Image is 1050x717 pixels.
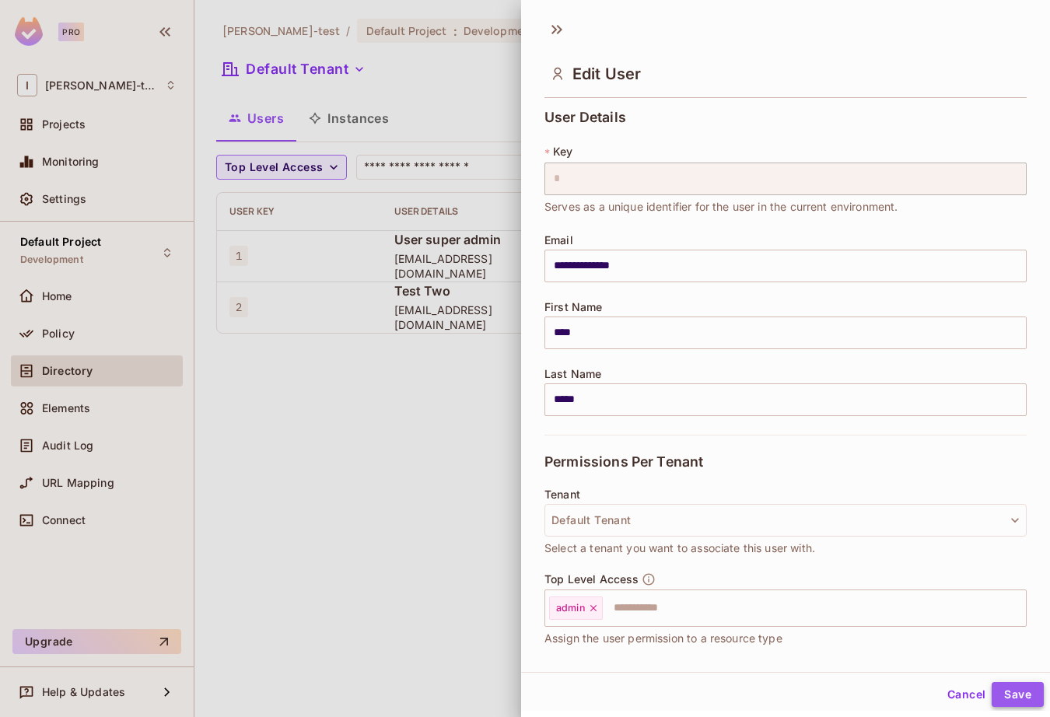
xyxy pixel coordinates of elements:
[544,301,603,313] span: First Name
[572,65,641,83] span: Edit User
[544,368,601,380] span: Last Name
[992,682,1044,707] button: Save
[549,596,603,620] div: admin
[544,630,782,647] span: Assign the user permission to a resource type
[544,454,703,470] span: Permissions Per Tenant
[941,682,992,707] button: Cancel
[544,234,573,247] span: Email
[556,602,585,614] span: admin
[544,540,815,557] span: Select a tenant you want to associate this user with.
[544,573,639,586] span: Top Level Access
[544,504,1027,537] button: Default Tenant
[544,198,898,215] span: Serves as a unique identifier for the user in the current environment.
[553,145,572,158] span: Key
[1018,606,1021,609] button: Open
[544,110,626,125] span: User Details
[544,488,580,501] span: Tenant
